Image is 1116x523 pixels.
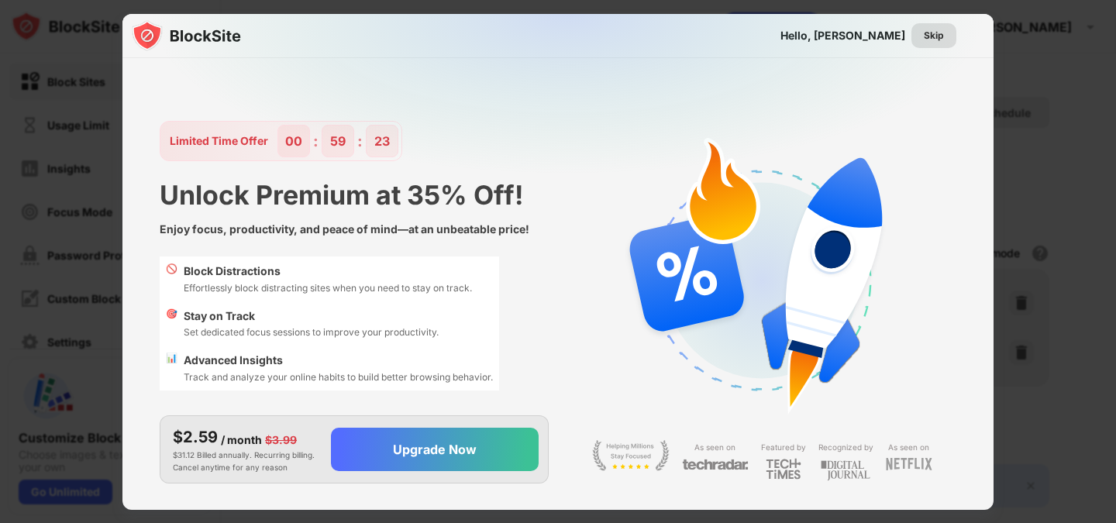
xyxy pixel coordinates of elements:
[184,370,493,384] div: Track and analyze your online habits to build better browsing behavior.
[886,458,932,470] img: light-netflix.svg
[682,458,749,471] img: light-techradar.svg
[393,442,477,457] div: Upgrade Now
[888,440,929,455] div: As seen on
[766,458,801,480] img: light-techtimes.svg
[821,458,870,483] img: light-digital-journal.svg
[818,440,873,455] div: Recognized by
[184,325,439,339] div: Set dedicated focus sessions to improve your productivity.
[173,425,319,473] div: $31.12 Billed annually. Recurring billing. Cancel anytime for any reason
[173,425,218,449] div: $2.59
[221,432,262,449] div: / month
[132,14,1003,321] img: gradient.svg
[265,432,297,449] div: $3.99
[694,440,735,455] div: As seen on
[592,440,670,471] img: light-stay-focus.svg
[184,352,493,369] div: Advanced Insights
[166,308,177,340] div: 🎯
[761,440,806,455] div: Featured by
[924,28,944,43] div: Skip
[166,352,177,384] div: 📊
